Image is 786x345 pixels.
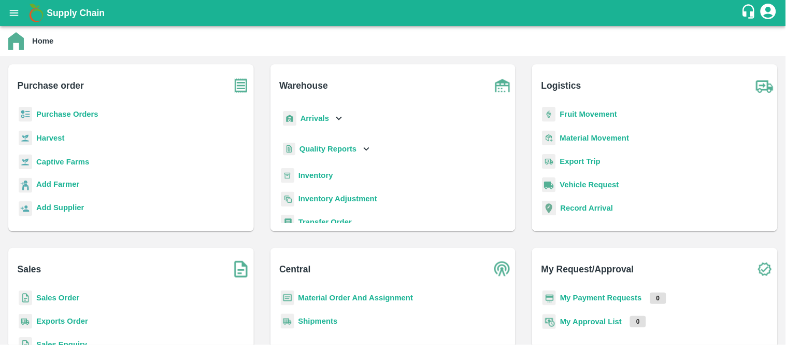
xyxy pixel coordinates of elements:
[47,8,105,18] b: Supply Chain
[281,139,373,160] div: Quality Reports
[228,73,254,99] img: purchase
[560,157,601,165] a: Export Trip
[19,178,32,193] img: farmer
[281,291,294,306] img: centralMaterial
[752,73,778,99] img: truck
[2,1,26,25] button: open drawer
[298,317,338,325] a: Shipments
[301,114,329,122] b: Arrivals
[36,203,84,212] b: Add Supplier
[36,294,79,302] a: Sales Order
[26,3,47,23] img: logo
[19,201,32,216] img: supplier
[19,314,32,329] img: shipments
[281,314,294,329] img: shipments
[560,318,622,326] a: My Approval List
[36,202,84,216] a: Add Supplier
[32,37,53,45] b: Home
[19,130,32,146] img: harvest
[752,256,778,282] img: check
[541,262,634,277] b: My Request/Approval
[18,78,84,93] b: Purchase order
[279,78,328,93] b: Warehouse
[19,154,32,170] img: harvest
[298,294,413,302] a: Material Order And Assignment
[542,154,556,169] img: delivery
[542,177,556,192] img: vehicle
[8,32,24,50] img: home
[36,110,98,118] a: Purchase Orders
[18,262,41,277] b: Sales
[741,4,759,22] div: customer-support
[281,107,345,130] div: Arrivals
[542,130,556,146] img: material
[19,291,32,306] img: sales
[542,201,556,215] img: recordArrival
[36,180,79,188] b: Add Farmer
[298,171,333,180] a: Inventory
[281,191,294,206] img: inventory
[490,73,516,99] img: warehouse
[298,218,352,226] a: Transfer Order
[36,317,88,325] a: Exports Order
[281,168,294,183] img: whInventory
[542,107,556,122] img: fruit
[560,134,630,142] a: Material Movement
[298,195,377,203] a: Inventory Adjustment
[650,293,666,304] p: 0
[560,294,642,302] a: My Payment Requests
[542,314,556,329] img: approval
[542,291,556,306] img: payment
[561,204,613,212] a: Record Arrival
[47,6,741,20] a: Supply Chain
[541,78,581,93] b: Logistics
[36,134,64,142] a: Harvest
[490,256,516,282] img: central
[560,181,619,189] a: Vehicle Request
[299,145,357,153] b: Quality Reports
[281,215,294,230] img: whTransfer
[283,111,296,126] img: whArrival
[36,178,79,192] a: Add Farmer
[630,316,646,327] p: 0
[228,256,254,282] img: soSales
[19,107,32,122] img: reciept
[283,143,295,156] img: qualityReport
[759,2,778,24] div: account of current user
[279,262,310,277] b: Central
[560,110,618,118] a: Fruit Movement
[36,158,89,166] a: Captive Farms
